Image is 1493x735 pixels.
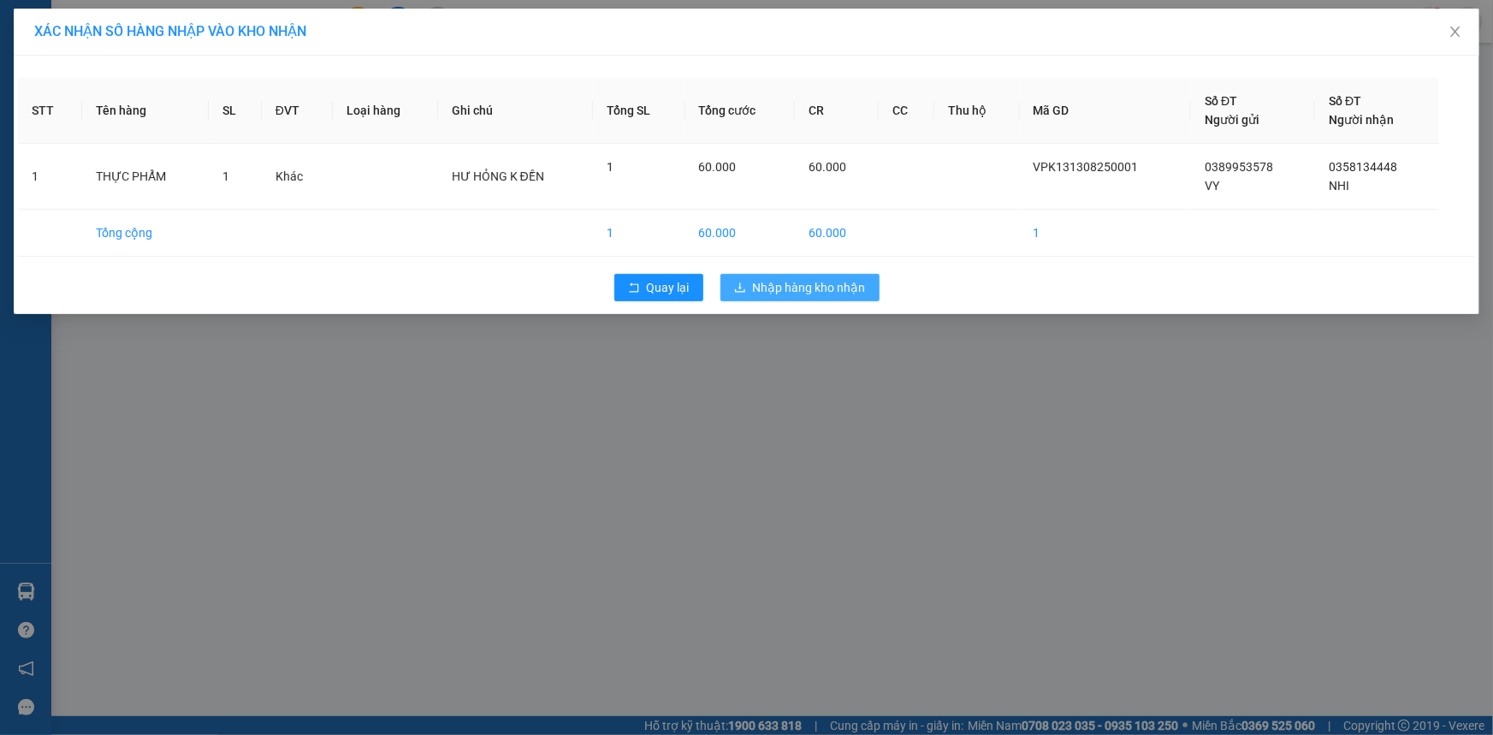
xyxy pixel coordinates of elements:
span: rollback [628,282,640,295]
th: Tên hàng [82,78,209,144]
th: CC [879,78,934,144]
td: 1 [593,210,684,257]
span: Người gửi [1205,113,1259,127]
span: VY [1205,179,1219,193]
button: Close [1431,9,1479,56]
th: Tổng cước [685,78,795,144]
span: Quay lại [647,278,690,297]
th: STT [18,78,82,144]
span: 0389953578 [1205,160,1273,174]
span: Số ĐT [1205,94,1237,108]
th: Mã GD [1020,78,1192,144]
span: 0358134448 [1329,160,1397,174]
button: downloadNhập hàng kho nhận [720,274,880,301]
td: Tổng cộng [82,210,209,257]
span: HƯ HỎNG K ĐỀN [452,169,544,183]
span: 1 [607,160,613,174]
th: Loại hàng [333,78,438,144]
button: rollbackQuay lại [614,274,703,301]
th: Ghi chú [438,78,593,144]
span: XÁC NHẬN SỐ HÀNG NHẬP VÀO KHO NHẬN [34,23,306,39]
span: NHI [1329,179,1349,193]
td: 1 [1020,210,1192,257]
td: Khác [262,144,333,210]
span: 60.000 [809,160,846,174]
td: 60.000 [795,210,879,257]
td: 1 [18,144,82,210]
span: close [1449,25,1462,39]
span: Số ĐT [1329,94,1361,108]
th: Tổng SL [593,78,684,144]
span: 1 [222,169,229,183]
span: download [734,282,746,295]
th: ĐVT [262,78,333,144]
span: Nhập hàng kho nhận [753,278,866,297]
span: VPK131308250001 [1034,160,1139,174]
th: SL [209,78,262,144]
th: Thu hộ [934,78,1020,144]
td: 60.000 [685,210,795,257]
td: THỰC PHẨM [82,144,209,210]
span: Người nhận [1329,113,1394,127]
span: 60.000 [699,160,737,174]
th: CR [795,78,879,144]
